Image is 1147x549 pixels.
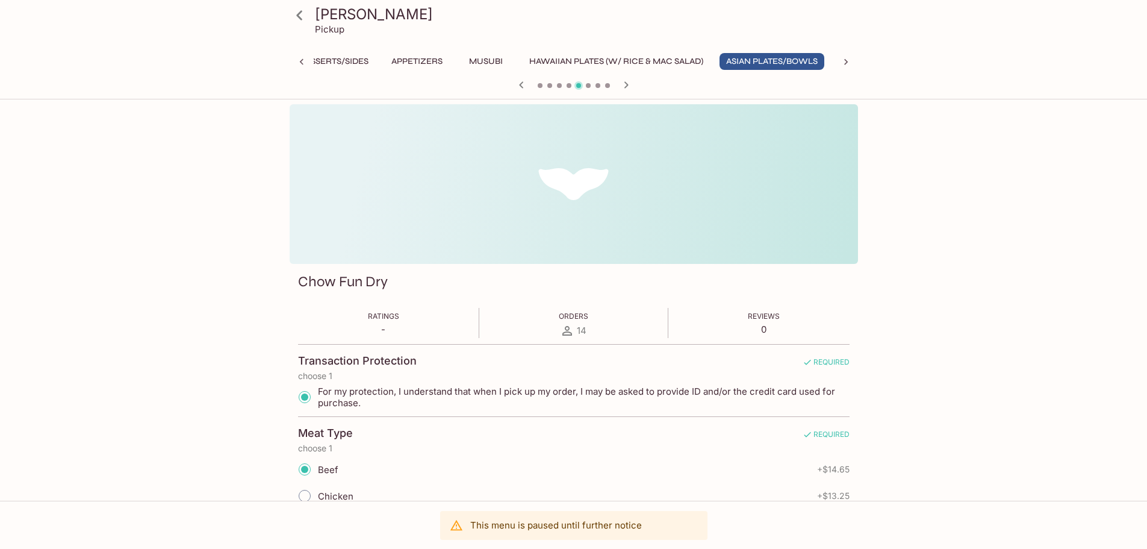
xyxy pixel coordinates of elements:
[459,53,513,70] button: Musubi
[315,5,853,24] h3: [PERSON_NAME]
[748,324,780,335] p: 0
[720,53,824,70] button: Asian Plates/Bowls
[293,53,375,70] button: Desserts/Sides
[803,357,850,371] span: REQUIRED
[523,53,710,70] button: Hawaiian Plates (w/ Rice & Mac Salad)
[817,465,850,474] span: + $14.65
[559,312,588,321] span: Orders
[470,519,642,531] p: This menu is paused until further notice
[298,371,850,381] p: choose 1
[315,24,344,35] p: Pickup
[368,324,399,335] p: -
[748,312,780,321] span: Reviews
[298,444,850,453] p: choose 1
[385,53,449,70] button: Appetizers
[298,427,353,440] h4: Meat Type
[817,491,850,501] span: + $13.25
[318,386,840,409] span: For my protection, I understand that when I pick up my order, I may be asked to provide ID and/or...
[368,312,399,321] span: Ratings
[298,272,388,291] h3: Chow Fun Dry
[577,325,586,336] span: 14
[290,104,858,264] div: Chow Fun Dry
[318,464,338,475] span: Beef
[298,354,417,368] h4: Transaction Protection
[318,491,353,502] span: Chicken
[803,430,850,444] span: REQUIRED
